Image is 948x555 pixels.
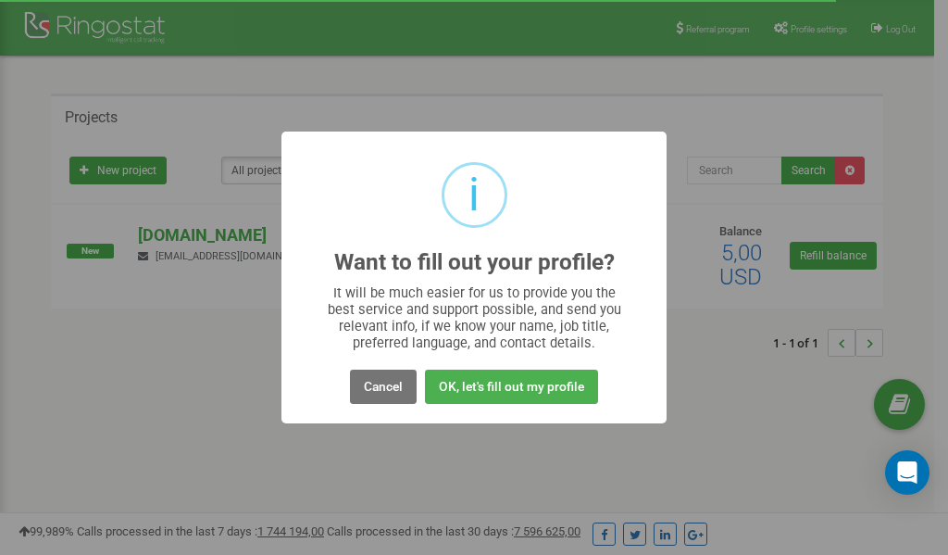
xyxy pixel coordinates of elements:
[334,250,615,275] h2: Want to fill out your profile?
[318,284,630,351] div: It will be much easier for us to provide you the best service and support possible, and send you ...
[885,450,929,495] div: Open Intercom Messenger
[468,165,480,225] div: i
[350,370,417,404] button: Cancel
[425,370,598,404] button: OK, let's fill out my profile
